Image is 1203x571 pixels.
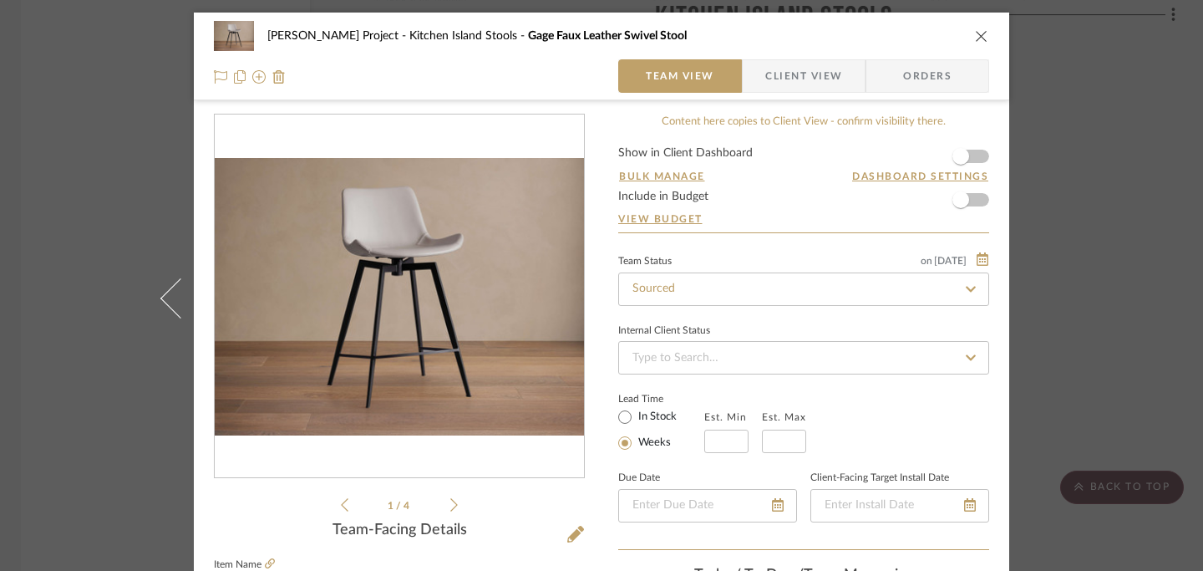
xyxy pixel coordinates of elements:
[404,501,412,511] span: 4
[618,474,660,482] label: Due Date
[388,501,396,511] span: 1
[214,19,254,53] img: 91897eac-7c63-4592-acc5-6ed458b66c9c_48x40.jpg
[618,406,704,453] mat-radio-group: Select item type
[215,158,584,436] img: 91897eac-7c63-4592-acc5-6ed458b66c9c_436x436.jpg
[618,391,704,406] label: Lead Time
[528,30,687,42] span: Gage Faux Leather Swivel Stool
[409,30,528,42] span: Kitchen Island Stools
[851,169,989,184] button: Dashboard Settings
[885,59,970,93] span: Orders
[618,273,989,306] input: Type to Search…
[765,59,842,93] span: Client View
[618,212,989,226] a: View Budget
[618,169,706,184] button: Bulk Manage
[635,410,677,425] label: In Stock
[618,327,710,335] div: Internal Client Status
[215,158,584,436] div: 0
[921,256,932,266] span: on
[214,522,585,540] div: Team-Facing Details
[618,114,989,130] div: Content here copies to Client View - confirm visibility there.
[267,30,409,42] span: [PERSON_NAME] Project
[810,489,989,523] input: Enter Install Date
[646,59,714,93] span: Team View
[635,436,671,451] label: Weeks
[618,257,672,266] div: Team Status
[396,501,404,511] span: /
[762,411,806,423] label: Est. Max
[974,28,989,43] button: close
[932,255,968,267] span: [DATE]
[618,489,797,523] input: Enter Due Date
[810,474,949,482] label: Client-Facing Target Install Date
[704,411,747,423] label: Est. Min
[272,70,286,84] img: Remove from project
[618,341,989,375] input: Type to Search…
